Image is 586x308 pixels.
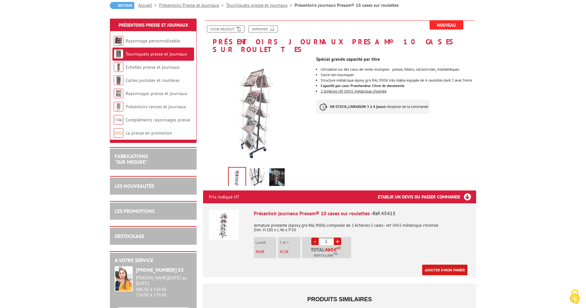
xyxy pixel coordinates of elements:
a: Présentoirs Presse et Journaux [159,2,226,8]
span: 460 [325,247,334,252]
a: Rayonnage personnalisable [126,38,180,44]
span: 460 [255,249,262,254]
p: Prix indiqué HT [209,190,239,203]
img: tourniquet_journaux_rotatifs_10_cases_roulettes_pleins_mise_en_scene_45510.jpg [269,168,285,188]
li: Présentoirs journaux Presam® 10 cases sur roulettes [295,2,399,8]
img: La presse en promotion [114,128,123,138]
a: Cartes postales et routières [126,77,180,83]
img: Tourniquets presse et journaux [114,49,123,59]
img: Cartes postales et routières [114,75,123,85]
p: Total [304,247,351,258]
strong: Capacité par case: Pronfondeur 10cm de documents [321,83,404,88]
div: 08h30 à 12h30 13h30 à 17h30 [136,275,192,297]
a: Fiche produit [207,25,244,32]
h2: A votre service [115,258,192,263]
img: Présentoir journaux Presam® 10 cases sur roulettes [209,210,239,240]
span: Soit € [314,253,338,258]
p: 2 et + [280,240,300,245]
p: L'unité [255,240,276,245]
a: Présentoirs Presse et Journaux [119,22,188,28]
a: Présentoirs revues et journaux [126,104,186,110]
a: Imprimer [248,25,278,32]
img: widget-service.jpg [115,266,133,291]
img: tourniquets_journaux_presse_rotatifs_10_cases_roulettes_pleins_45415.jpg [229,168,245,188]
span: Nouveau [430,21,463,30]
div: Présentoir journaux Presam® 10 cases sur roulettes - [254,210,470,217]
span: € [334,247,337,252]
img: tourniquet_journaux_rotatifs_10_cases_roulettes_zoom_45510.jpg [249,168,265,188]
img: Rayonnage personnalisable [114,36,123,46]
strong: [PHONE_NUMBER] 03 [136,267,184,273]
span: Produits similaires [307,296,372,303]
a: Echelles presse et journaux [126,64,180,70]
li: Socle non tourniquet [321,73,476,77]
img: Echelles presse et journaux [114,62,123,72]
a: Rayonnages presse et journaux [126,91,187,96]
img: Présentoirs revues et journaux [114,102,123,111]
span: 552,00 [321,253,331,258]
a: Tourniquets presse et journaux [126,51,187,57]
p: à réception de la commande [316,100,430,114]
a: La presse en promotion [126,130,172,136]
a: LES PROMOTIONS [115,208,155,214]
li: Utilisation sur des lieux de vente multiples : presse, hôtels, collectivités, médiathèques. [321,67,476,71]
a: Compléments rayonnages presse [126,117,190,123]
img: tourniquets_journaux_presse_rotatifs_10_cases_roulettes_pleins_45415.jpg [203,57,311,165]
p: € [280,250,300,254]
img: Cookies (fenêtre modale) [567,289,583,305]
a: FABRICATIONS"Sur Mesure" [115,153,148,165]
a: Accueil [138,2,159,8]
p: € [255,250,276,254]
img: Rayonnages presse et journaux [114,89,123,98]
a: DESTOCKAGE [115,233,144,239]
img: Compléments rayonnages presse [114,115,123,125]
button: Cookies (fenêtre modale) [564,286,586,308]
a: Ajouter à mon panier [422,265,467,275]
sup: HT [337,246,341,251]
span: Réf.45415 [373,210,395,216]
a: Retour [110,2,134,9]
sup: TTC [333,252,338,256]
strong: Spécial grande capacité par titre [316,56,380,62]
a: - [311,238,319,245]
li: Structure métallique époxy gris RAL 9006 très stable équipée de 4 roulettes dont 2 avec freins [321,78,476,82]
strong: EN STOCK, LIVRAISON 3 à 4 jours [330,104,384,109]
a: Tourniquets presse et journaux [226,2,295,8]
u: 2 échelles réf. 0455 métallique chromée [321,89,386,93]
h3: Etablir un devis ou passer commande [378,190,476,203]
div: [PERSON_NAME][DATE] au [DATE] [136,275,192,286]
a: LES NOUVEAUTÉS [115,183,154,189]
p: Armature pivotante (époxy gris RAL 9006) composée de 2 échelles 5 cases - ref. 0455 métallique ch... [254,219,470,232]
a: + [334,238,341,245]
span: 411 [280,249,286,254]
